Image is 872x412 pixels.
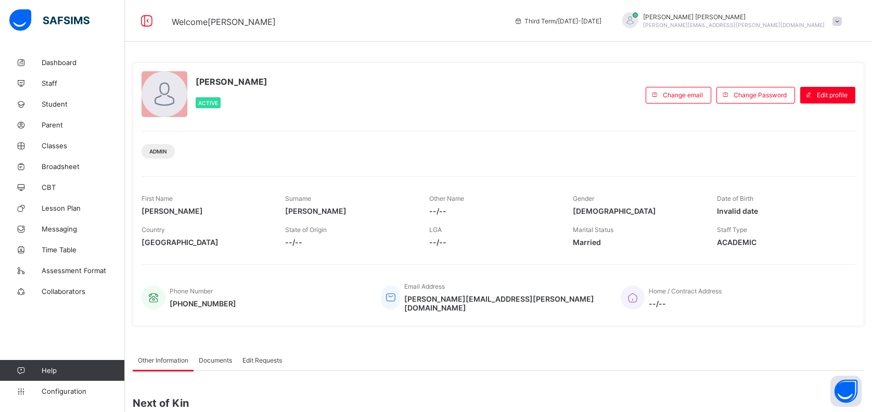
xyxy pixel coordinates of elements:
[649,299,722,308] span: --/--
[42,204,125,212] span: Lesson Plan
[612,12,847,30] div: KennethJacob
[42,121,125,129] span: Parent
[429,226,442,234] span: LGA
[42,366,124,375] span: Help
[285,207,413,215] span: [PERSON_NAME]
[242,356,282,364] span: Edit Requests
[643,13,825,21] span: [PERSON_NAME] [PERSON_NAME]
[170,287,213,295] span: Phone Number
[142,238,270,247] span: [GEOGRAPHIC_DATA]
[285,226,327,234] span: State of Origin
[717,238,845,247] span: ACADEMIC
[172,17,276,27] span: Welcome [PERSON_NAME]
[429,238,557,247] span: --/--
[42,266,125,275] span: Assessment Format
[42,162,125,171] span: Broadsheet
[830,376,862,407] button: Open asap
[42,287,125,295] span: Collaborators
[170,299,236,308] span: [PHONE_NUMBER]
[142,195,173,202] span: First Name
[42,79,125,87] span: Staff
[717,195,753,202] span: Date of Birth
[285,238,413,247] span: --/--
[429,207,557,215] span: --/--
[643,22,825,28] span: [PERSON_NAME][EMAIL_ADDRESS][PERSON_NAME][DOMAIN_NAME]
[514,17,601,25] span: session/term information
[663,91,703,99] span: Change email
[717,226,747,234] span: Staff Type
[649,287,722,295] span: Home / Contract Address
[404,294,605,312] span: [PERSON_NAME][EMAIL_ADDRESS][PERSON_NAME][DOMAIN_NAME]
[817,91,848,99] span: Edit profile
[9,9,89,31] img: safsims
[142,207,270,215] span: [PERSON_NAME]
[42,100,125,108] span: Student
[142,226,165,234] span: Country
[429,195,464,202] span: Other Name
[285,195,311,202] span: Surname
[734,91,787,99] span: Change Password
[42,225,125,233] span: Messaging
[42,246,125,254] span: Time Table
[42,141,125,150] span: Classes
[133,397,864,409] span: Next of Kin
[138,356,188,364] span: Other Information
[404,282,445,290] span: Email Address
[199,356,232,364] span: Documents
[198,100,218,106] span: Active
[42,58,125,67] span: Dashboard
[573,207,701,215] span: [DEMOGRAPHIC_DATA]
[717,207,845,215] span: Invalid date
[196,76,267,87] span: [PERSON_NAME]
[573,226,613,234] span: Marital Status
[149,148,167,154] span: Admin
[42,387,124,395] span: Configuration
[573,238,701,247] span: Married
[573,195,594,202] span: Gender
[42,183,125,191] span: CBT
